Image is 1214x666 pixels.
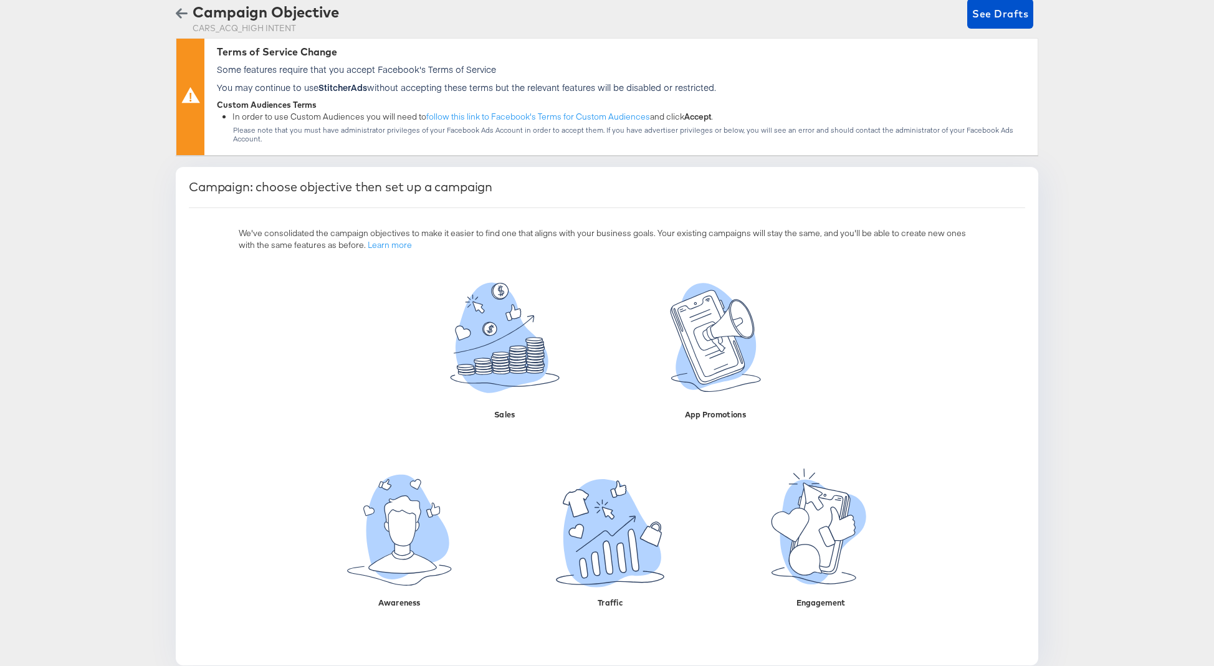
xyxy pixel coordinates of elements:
[515,595,705,609] div: Traffic
[726,595,915,609] div: Engagement
[426,111,650,122] a: follow this link to Facebook's Terms for Custom Audiences
[189,179,492,194] div: Campaign: choose objective then set up a campaign
[239,217,975,250] div: We've consolidated the campaign objectives to make it easier to find one that aligns with your bu...
[684,111,711,122] strong: Accept
[410,407,600,421] div: Sales
[217,63,1031,75] p: Some features require that you accept Facebook's Terms of Service
[368,239,412,251] a: Learn more
[217,45,1031,59] div: Terms of Service Change
[972,5,1028,22] span: See Drafts
[193,22,339,34] div: CARS_ACQ_HIGH INTENT
[305,595,494,609] div: Awareness
[232,126,1031,143] div: Please note that you must have administrator privileges of your Facebook Ads Account in order to ...
[217,99,1031,111] div: Custom Audiences Terms
[318,81,367,93] strong: StitcherAds
[232,111,1031,144] li: In order to use Custom Audiences you will need to and click .
[621,407,810,421] div: App Promotions
[193,1,339,22] div: Campaign Objective
[217,81,1031,93] p: You may continue to use without accepting these terms but the relevant features will be disabled ...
